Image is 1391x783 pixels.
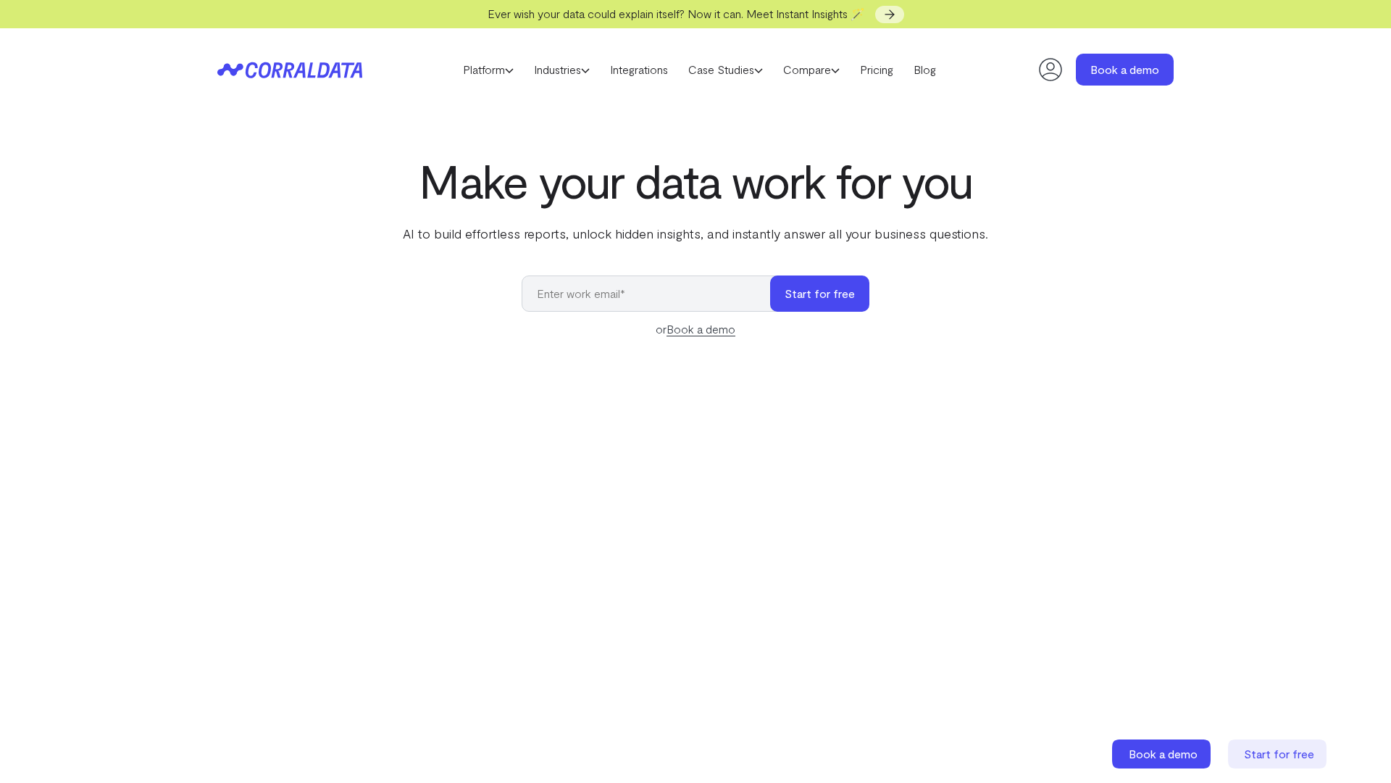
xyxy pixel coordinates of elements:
[667,322,735,336] a: Book a demo
[1112,739,1214,768] a: Book a demo
[1244,747,1314,761] span: Start for free
[1228,739,1329,768] a: Start for free
[678,59,773,80] a: Case Studies
[1129,747,1198,761] span: Book a demo
[903,59,946,80] a: Blog
[770,275,869,312] button: Start for free
[600,59,678,80] a: Integrations
[773,59,850,80] a: Compare
[453,59,524,80] a: Platform
[522,320,869,338] div: or
[400,224,991,243] p: AI to build effortless reports, unlock hidden insights, and instantly answer all your business qu...
[522,275,785,312] input: Enter work email*
[488,7,865,20] span: Ever wish your data could explain itself? Now it can. Meet Instant Insights 🪄
[1076,54,1174,86] a: Book a demo
[850,59,903,80] a: Pricing
[400,154,991,207] h1: Make your data work for you
[524,59,600,80] a: Industries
